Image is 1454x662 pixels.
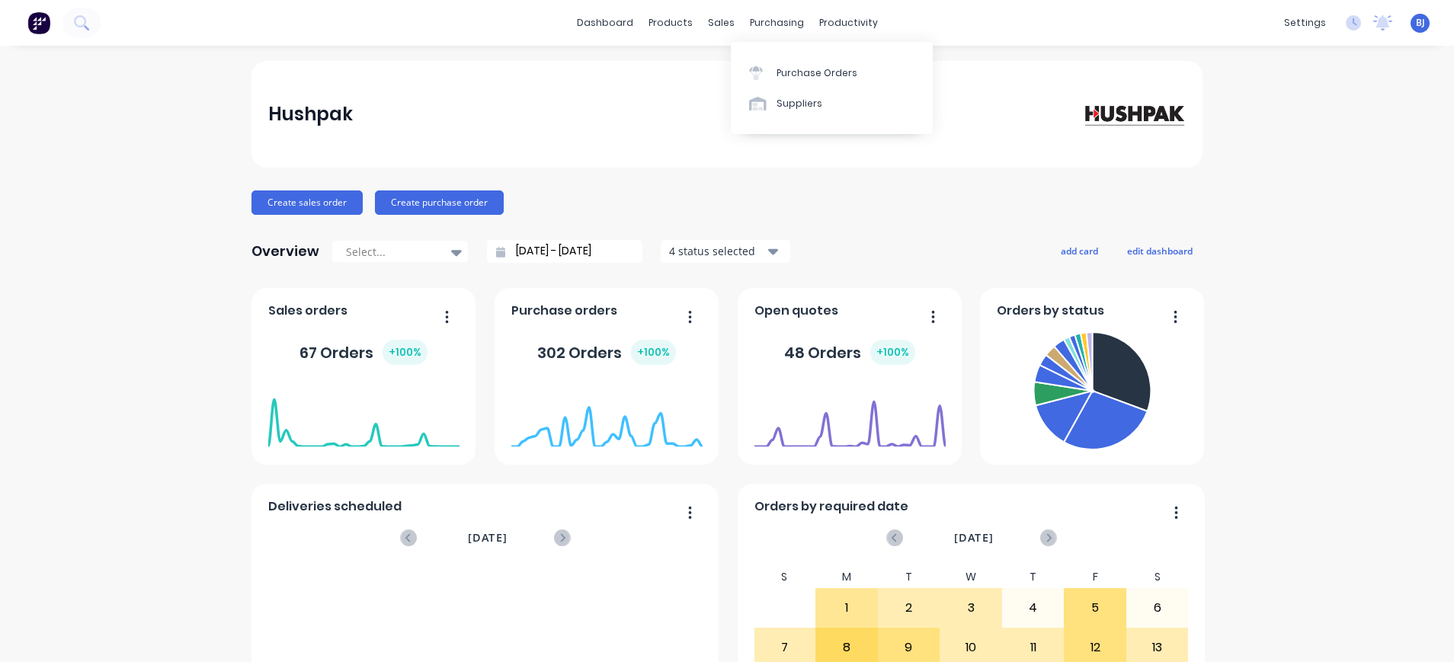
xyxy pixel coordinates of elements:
div: W [940,566,1002,588]
div: 4 status selected [669,243,765,259]
div: 1 [816,589,877,627]
img: Factory [27,11,50,34]
div: + 100 % [631,340,676,365]
img: Hushpak [1079,101,1186,127]
button: Create purchase order [375,190,504,215]
button: Create sales order [251,190,363,215]
div: T [1002,566,1065,588]
span: BJ [1416,16,1425,30]
div: productivity [812,11,886,34]
a: Suppliers [731,88,933,119]
div: Purchase Orders [777,66,857,80]
div: Suppliers [777,97,822,110]
div: 6 [1127,589,1188,627]
div: M [815,566,878,588]
div: 5 [1065,589,1126,627]
div: 67 Orders [299,340,428,365]
span: [DATE] [468,529,508,546]
div: 2 [879,589,940,627]
div: sales [700,11,742,34]
div: 4 [1003,589,1064,627]
div: settings [1276,11,1334,34]
button: 4 status selected [661,240,790,263]
div: 48 Orders [784,340,915,365]
a: dashboard [569,11,641,34]
a: Purchase Orders [731,57,933,88]
div: purchasing [742,11,812,34]
div: S [1126,566,1189,588]
div: + 100 % [383,340,428,365]
span: Sales orders [268,302,347,320]
div: + 100 % [870,340,915,365]
span: Deliveries scheduled [268,497,402,516]
div: T [878,566,940,588]
div: Overview [251,236,319,267]
div: 302 Orders [537,340,676,365]
span: [DATE] [954,529,994,546]
span: Orders by status [997,302,1104,320]
button: add card [1051,241,1108,261]
div: 3 [940,589,1001,627]
span: Purchase orders [511,302,617,320]
button: edit dashboard [1117,241,1203,261]
div: F [1064,566,1126,588]
div: S [754,566,816,588]
div: Hushpak [268,99,353,130]
span: Open quotes [754,302,838,320]
div: products [641,11,700,34]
